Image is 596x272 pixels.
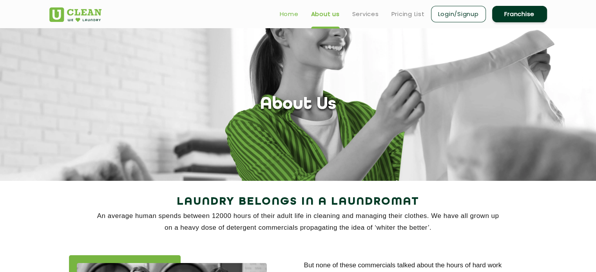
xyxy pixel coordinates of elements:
[49,7,101,22] img: UClean Laundry and Dry Cleaning
[260,95,336,115] h1: About Us
[49,210,547,234] p: An average human spends between 12000 hours of their adult life in cleaning and managing their cl...
[280,9,299,19] a: Home
[352,9,379,19] a: Services
[431,6,486,22] a: Login/Signup
[492,6,547,22] a: Franchise
[391,9,425,19] a: Pricing List
[49,193,547,211] h2: Laundry Belongs in a Laundromat
[311,9,340,19] a: About us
